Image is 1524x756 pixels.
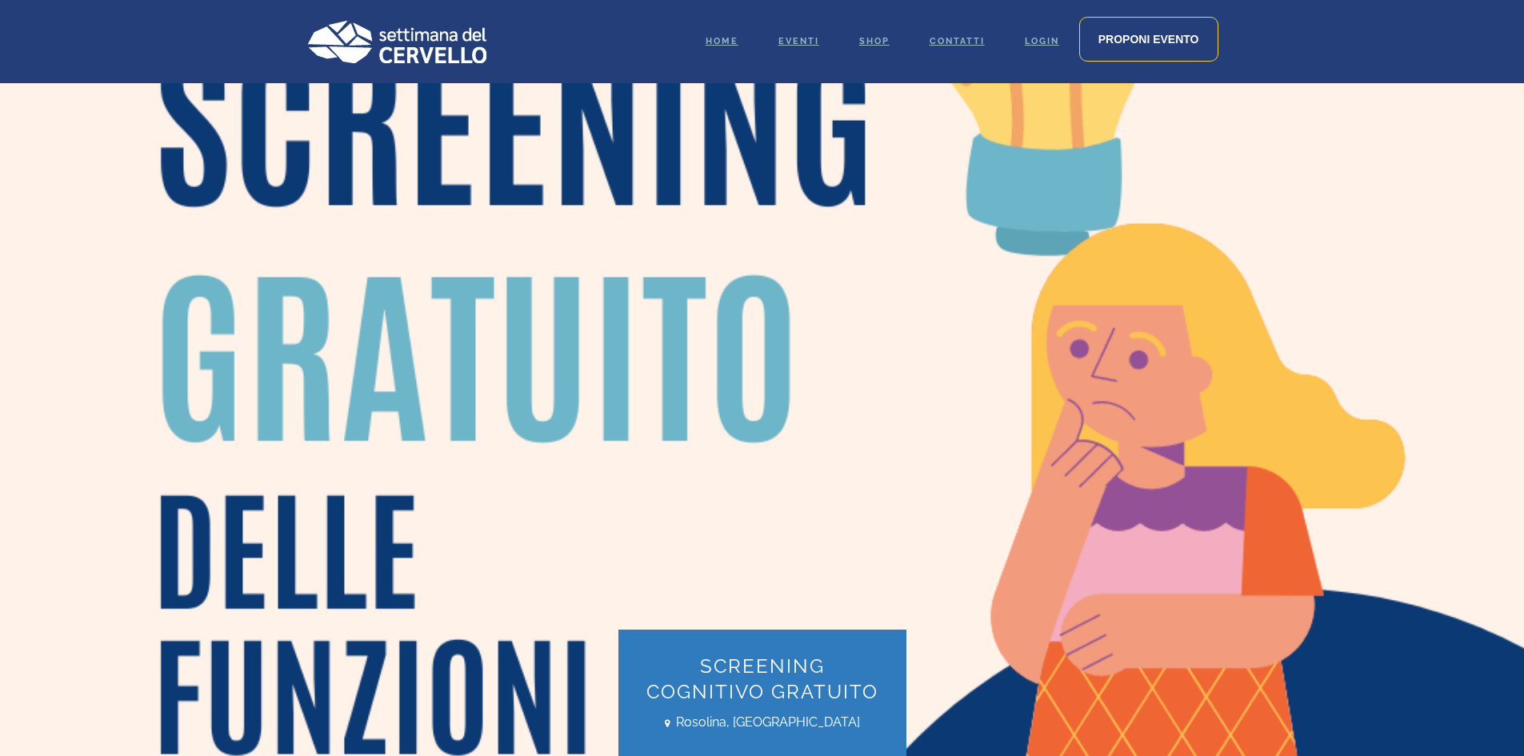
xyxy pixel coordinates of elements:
span: Rosolina, [GEOGRAPHIC_DATA] [642,713,882,732]
span: Shop [859,36,890,46]
img: Logo [306,20,486,63]
a: Proponi evento [1079,17,1218,62]
span: Login [1025,36,1059,46]
span: Contatti [930,36,985,46]
span: Proponi evento [1098,33,1199,46]
span: Eventi [778,36,819,46]
span: Home [706,36,738,46]
h1: Screening cognitivo gratuito [642,654,882,705]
